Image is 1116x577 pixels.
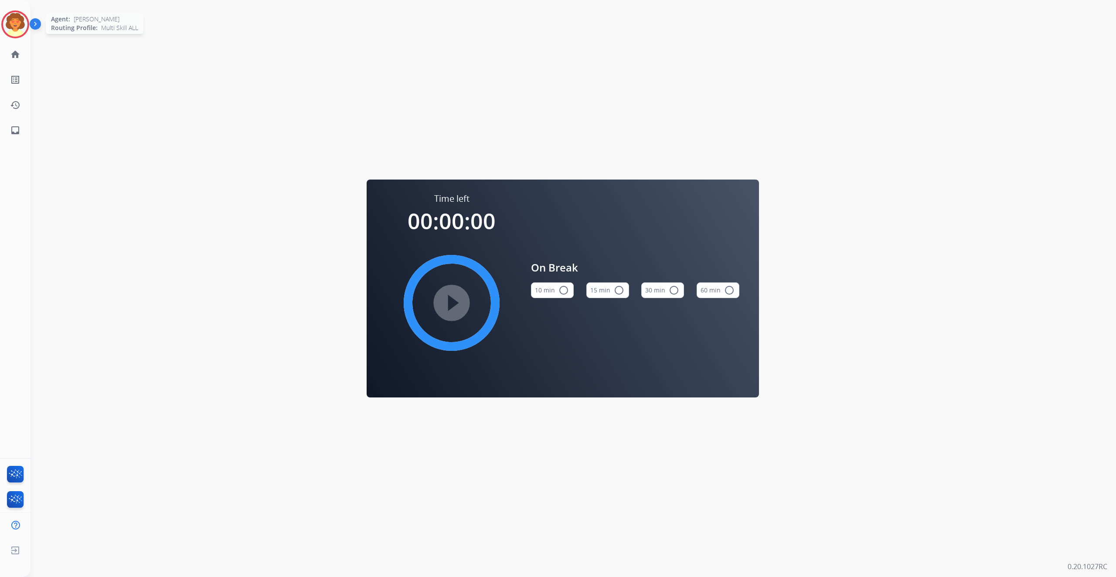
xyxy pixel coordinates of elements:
[614,285,624,295] mat-icon: radio_button_unchecked
[74,15,119,24] span: [PERSON_NAME]
[1068,561,1107,572] p: 0.20.1027RC
[101,24,138,32] span: Multi Skill ALL
[434,193,470,205] span: Time left
[641,282,684,298] button: 30 min
[10,125,20,136] mat-icon: inbox
[10,75,20,85] mat-icon: list_alt
[669,285,679,295] mat-icon: radio_button_unchecked
[586,282,629,298] button: 15 min
[3,12,27,37] img: avatar
[408,206,496,236] span: 00:00:00
[558,285,569,295] mat-icon: radio_button_unchecked
[51,24,98,32] span: Routing Profile:
[10,100,20,110] mat-icon: history
[724,285,735,295] mat-icon: radio_button_unchecked
[10,49,20,60] mat-icon: home
[51,15,70,24] span: Agent:
[531,260,739,275] span: On Break
[697,282,739,298] button: 60 min
[531,282,574,298] button: 10 min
